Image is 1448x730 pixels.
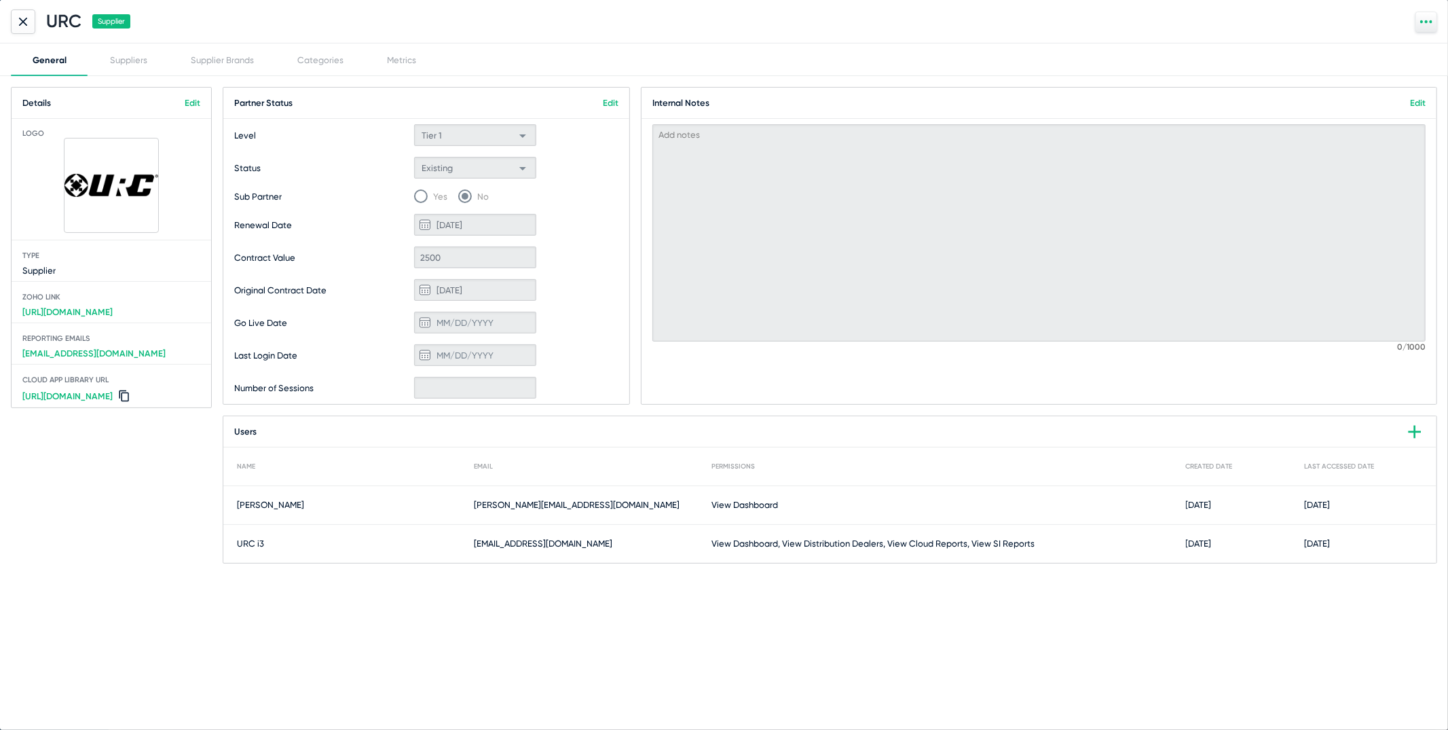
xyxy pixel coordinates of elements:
[33,55,67,65] div: General
[414,312,436,333] button: Open calendar
[1304,498,1330,512] span: [DATE]
[472,191,489,202] span: No
[1397,343,1426,352] mat-hint: 0/1000
[92,14,130,29] span: Supplier
[17,260,61,281] span: Supplier
[603,98,618,108] a: Edit
[711,537,1035,551] span: View Dashboard, View Distribution Dealers, View Cloud Reports, View SI Reports
[652,98,709,108] span: Internal Notes
[185,98,200,108] a: Edit
[422,130,442,141] span: Tier 1
[428,191,447,202] span: Yes
[711,498,778,512] span: View Dashboard
[414,344,536,366] input: MM/DD/YYYY
[234,98,293,108] span: Partner Status
[12,343,177,364] a: [EMAIL_ADDRESS][DOMAIN_NAME]
[234,350,411,361] span: Last Login Date
[234,220,411,230] span: Renewal Date
[237,537,264,551] span: URC i3
[414,214,436,236] button: Open calendar
[414,279,436,301] button: Open calendar
[234,163,411,173] span: Status
[234,383,411,393] span: Number of Sessions
[22,98,51,108] span: Details
[414,312,536,333] input: MM/DD/YYYY
[110,55,147,65] div: Suppliers
[234,318,411,328] span: Go Live Date
[234,285,411,295] span: Original Contract Date
[297,55,344,65] div: Categories
[414,344,436,366] button: Open calendar
[17,302,118,323] a: [URL][DOMAIN_NAME]
[1304,537,1330,551] span: [DATE]
[474,498,680,512] span: [PERSON_NAME][EMAIL_ADDRESS][DOMAIN_NAME]
[64,174,158,198] img: URC_638029147302078744.png
[191,55,254,65] div: Supplier Brands
[237,498,304,512] span: [PERSON_NAME]
[234,426,257,437] span: Users
[237,462,474,471] div: Name
[22,391,113,401] a: [URL][DOMAIN_NAME]
[12,251,211,260] span: Type
[474,462,711,471] div: Email
[387,55,416,65] div: Metrics
[46,11,81,32] h1: URC
[711,462,1186,471] div: Permissions
[1410,98,1426,108] a: Edit
[12,129,211,138] span: Logo
[12,334,211,343] span: Reporting Emails
[414,214,536,236] input: MM/DD/YYYY
[12,293,211,302] span: Zoho Link
[414,279,536,301] input: MM/DD/YYYY
[1186,462,1305,471] div: Created Date
[12,376,211,384] span: Cloud App Library URL
[234,130,411,141] span: Level
[234,191,411,202] span: Sub Partner
[474,537,612,551] span: [EMAIL_ADDRESS][DOMAIN_NAME]
[1304,462,1423,471] div: Last Accessed Date
[1186,537,1212,551] span: [DATE]
[422,163,453,173] span: Existing
[234,253,411,263] span: Contract Value
[1186,498,1212,512] span: [DATE]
